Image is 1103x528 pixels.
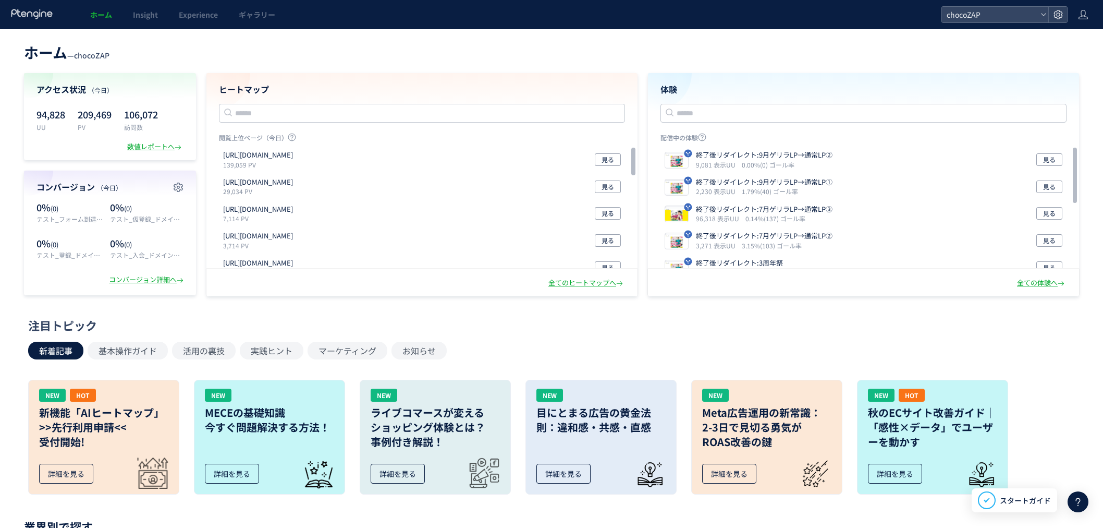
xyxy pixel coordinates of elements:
[88,86,113,94] span: （今日）
[602,234,614,247] span: 見る
[223,205,293,214] p: https://lp.chocozap.jp/diet-06/
[219,133,625,146] p: 閲覧上位ページ（今日）
[536,464,591,484] div: 詳細を見る
[595,261,621,274] button: 見る
[660,133,1067,146] p: 配信中の体験
[696,258,798,268] p: 終了後リダイレクト:3周年祭
[595,234,621,247] button: 見る
[696,214,743,223] i: 96,318 表示UU
[110,214,183,223] p: テスト_仮登録_ドメイン統一
[696,268,743,277] i: 15,947 表示UU
[1017,278,1067,288] div: 全ての体験へ
[28,342,83,359] button: 新着記事
[172,342,236,359] button: 活用の裏技
[109,275,186,285] div: コンバージョン詳細へ
[371,405,500,449] h3: ライブコマースが変える ショッピング体験とは？ 事例付き解説！
[308,342,387,359] button: マーケティング
[1036,153,1062,166] button: 見る
[660,83,1067,95] h4: 体験
[696,150,832,160] p: 終了後リダイレクト:9月ゲリラLP→通常LP②
[36,123,65,131] p: UU
[239,9,275,20] span: ギャラリー
[39,389,66,402] div: NEW
[665,234,688,249] img: e7a5a18f2c6230f73e8a26be341dba451751857885681.jpeg
[742,187,798,196] i: 1.79%(40) ゴール率
[223,160,297,169] p: 139,059 PV
[36,237,105,250] p: 0%
[696,205,832,214] p: 終了後リダイレクト:7月ゲリラLP→通常LP③
[124,123,158,131] p: 訪問数
[1043,261,1056,274] span: 見る
[696,241,740,250] i: 3,271 表示UU
[745,268,802,277] i: 0.17%(27) ゴール率
[868,405,997,449] h3: 秋のECサイト改善ガイド｜「感性×データ」でユーザーを動かす
[110,237,183,250] p: 0%
[39,405,168,449] h3: 新機能「AIヒートマップ」 >>先行利用申請<< 受付開始!
[74,50,109,61] span: chocoZAP
[702,405,831,449] h3: Meta広告運用の新常識： 2-3日で見切る勇気が ROAS改善の鍵
[943,7,1036,22] span: chocoZAP
[1000,495,1051,506] span: スタートガイド
[1043,153,1056,166] span: 見る
[702,389,729,402] div: NEW
[1036,234,1062,247] button: 見る
[219,83,625,95] h4: ヒートマップ
[857,380,1008,495] a: NEWHOT秋のECサイト改善ガイド｜「感性×データ」でユーザーを動かす詳細を見る
[525,380,677,495] a: NEW目にとまる広告の黄金法則：違和感・共感・直感詳細を見る
[223,231,293,241] p: https://chocozap.jp/webview/news
[194,380,345,495] a: NEWMECEの基礎知識今すぐ問題解決する方法！詳細を見る
[702,464,756,484] div: 詳細を見る
[696,187,740,196] i: 2,230 表示UU
[90,9,112,20] span: ホーム
[696,231,832,241] p: 終了後リダイレクト:7月ゲリラLP→通常LP②
[665,153,688,168] img: 94690efdb7f001d177019baad5bf25841758168410497.jpeg
[696,177,832,187] p: 終了後リダイレクト:9月ゲリラLP→通常LP①
[742,160,794,169] i: 0.00%(0) ゴール率
[70,389,96,402] div: HOT
[39,464,93,484] div: 詳細を見る
[24,42,109,63] div: —
[602,261,614,274] span: 見る
[133,9,158,20] span: Insight
[868,464,922,484] div: 詳細を見る
[97,183,122,192] span: （今日）
[205,464,259,484] div: 詳細を見る
[179,9,218,20] span: Experience
[602,153,614,166] span: 見る
[223,187,297,196] p: 29,034 PV
[665,261,688,276] img: 94690efdb7f001d177019baad5bf25841755241765150.jpeg
[223,214,297,223] p: 7,114 PV
[899,389,925,402] div: HOT
[371,389,397,402] div: NEW
[240,342,303,359] button: 実践ヒント
[51,203,58,213] span: (0)
[124,239,132,249] span: (0)
[1043,234,1056,247] span: 見る
[36,214,105,223] p: テスト_フォーム到達_ドメイン統一
[745,214,805,223] i: 0.14%(137) ゴール率
[223,268,297,277] p: 2,816 PV
[1043,181,1056,193] span: 見る
[360,380,511,495] a: NEWライブコマースが変えるショッピング体験とは？事例付き解説！詳細を見る
[548,278,625,288] div: 全てのヒートマップへ
[595,207,621,220] button: 見る
[371,464,425,484] div: 詳細を見る
[124,106,158,123] p: 106,072
[205,389,231,402] div: NEW
[78,106,112,123] p: 209,469
[391,342,447,359] button: お知らせ
[223,241,297,250] p: 3,714 PV
[1036,207,1062,220] button: 見る
[36,83,183,95] h4: アクセス状況
[110,201,183,214] p: 0%
[24,42,67,63] span: ホーム
[51,239,58,249] span: (0)
[1043,207,1056,220] span: 見る
[595,181,621,193] button: 見る
[536,405,666,435] h3: 目にとまる広告の黄金法則：違和感・共感・直感
[127,142,183,152] div: 数値レポートへ
[1036,181,1062,193] button: 見る
[868,389,894,402] div: NEW
[1036,261,1062,274] button: 見る
[665,207,688,222] img: 94690efdb7f001d177019baad5bf25841751857624834.jpeg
